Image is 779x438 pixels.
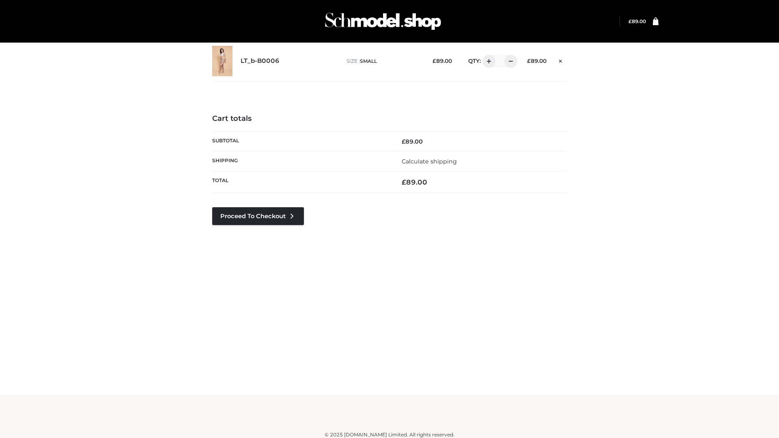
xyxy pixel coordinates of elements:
span: £ [433,58,436,64]
img: LT_b-B0006 - SMALL [212,46,232,76]
p: size : [346,58,420,65]
a: Calculate shipping [402,158,457,165]
div: QTY: [460,55,514,68]
span: £ [628,18,632,24]
th: Subtotal [212,131,389,151]
img: Schmodel Admin 964 [322,5,444,37]
bdi: 89.00 [402,178,427,186]
a: LT_b-B0006 [241,57,280,65]
bdi: 89.00 [402,138,423,145]
bdi: 89.00 [628,18,646,24]
a: Proceed to Checkout [212,207,304,225]
bdi: 89.00 [527,58,547,64]
span: £ [402,138,405,145]
span: £ [402,178,406,186]
a: £89.00 [628,18,646,24]
span: SMALL [360,58,377,64]
th: Shipping [212,151,389,171]
a: Remove this item [555,55,567,65]
span: £ [527,58,531,64]
bdi: 89.00 [433,58,452,64]
h4: Cart totals [212,114,567,123]
th: Total [212,172,389,193]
